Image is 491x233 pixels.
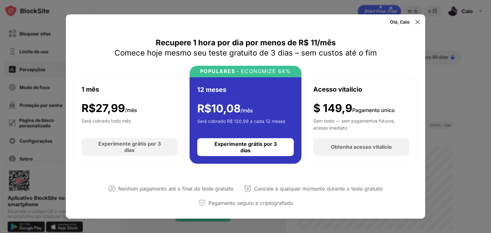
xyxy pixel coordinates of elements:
font: Cancele a qualquer momento durante o teste gratuito [254,185,383,192]
font: Será cobrado todo mês [82,118,131,124]
font: 27,99 [96,101,125,115]
font: Será cobrado R$ 120,99 a cada 12 meses [197,118,285,124]
font: /mês [241,107,253,114]
font: Pagamento único [352,107,395,113]
img: pagamento seguro [198,199,206,207]
font: $ 149,9 [313,101,352,115]
font: R$ [82,101,96,115]
font: /mês [125,107,137,113]
font: Olá, Caio [390,19,410,25]
font: 12 meses [197,86,226,94]
font: Comece hoje mesmo seu teste gratuito de 3 dias – sem custos até o fim [114,48,377,57]
font: Experimente grátis por 3 dias [214,141,277,154]
font: 10,08 [211,102,241,115]
img: não pagando [108,185,116,192]
font: Sem teste — sem pagamentos futuros, acesso imediato [313,118,395,131]
font: R$ [197,102,211,115]
font: Nenhum pagamento até o final do teste gratuito [118,185,234,192]
font: ECONOMIZE 64% [241,68,291,74]
font: Experimente grátis por 3 dias [98,140,161,153]
font: 1 mês [82,86,99,93]
img: cancelar a qualquer momento [244,185,252,192]
font: Recupere 1 hora por dia por menos de R$ 11/mês [156,38,336,47]
font: Pagamento seguro e criptografado [208,200,293,206]
font: Obtenha acesso vitalício [331,144,392,150]
font: POPULARES · [200,68,239,74]
font: Acesso vitalício [313,86,362,93]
